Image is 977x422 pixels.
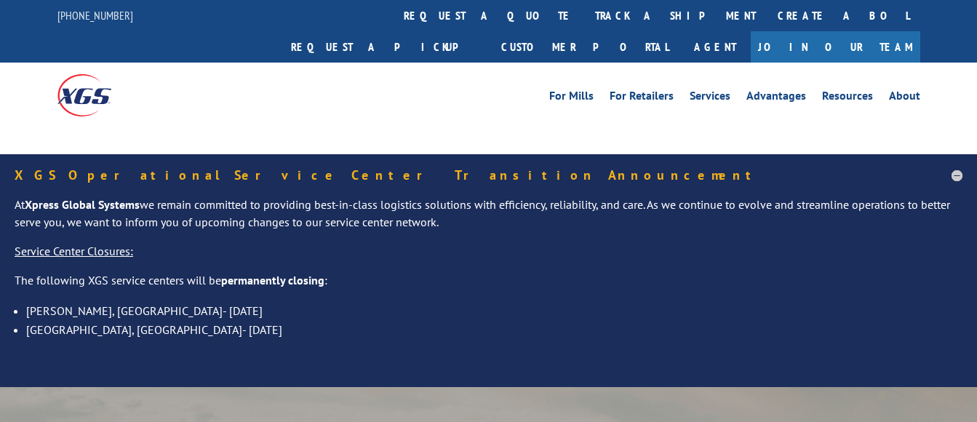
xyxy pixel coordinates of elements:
a: About [889,90,920,106]
strong: permanently closing [221,273,324,287]
a: [PHONE_NUMBER] [57,8,133,23]
a: Resources [822,90,873,106]
a: Advantages [746,90,806,106]
u: Service Center Closures: [15,244,133,258]
a: Request a pickup [280,31,490,63]
h5: XGS Operational Service Center Transition Announcement [15,169,962,182]
p: At we remain committed to providing best-in-class logistics solutions with efficiency, reliabilit... [15,196,962,243]
li: [PERSON_NAME], [GEOGRAPHIC_DATA]- [DATE] [26,301,962,320]
a: Join Our Team [751,31,920,63]
a: Services [690,90,730,106]
a: For Retailers [610,90,674,106]
li: [GEOGRAPHIC_DATA], [GEOGRAPHIC_DATA]- [DATE] [26,320,962,339]
a: Customer Portal [490,31,679,63]
a: For Mills [549,90,594,106]
a: Agent [679,31,751,63]
strong: Xpress Global Systems [25,197,140,212]
p: The following XGS service centers will be : [15,272,962,301]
